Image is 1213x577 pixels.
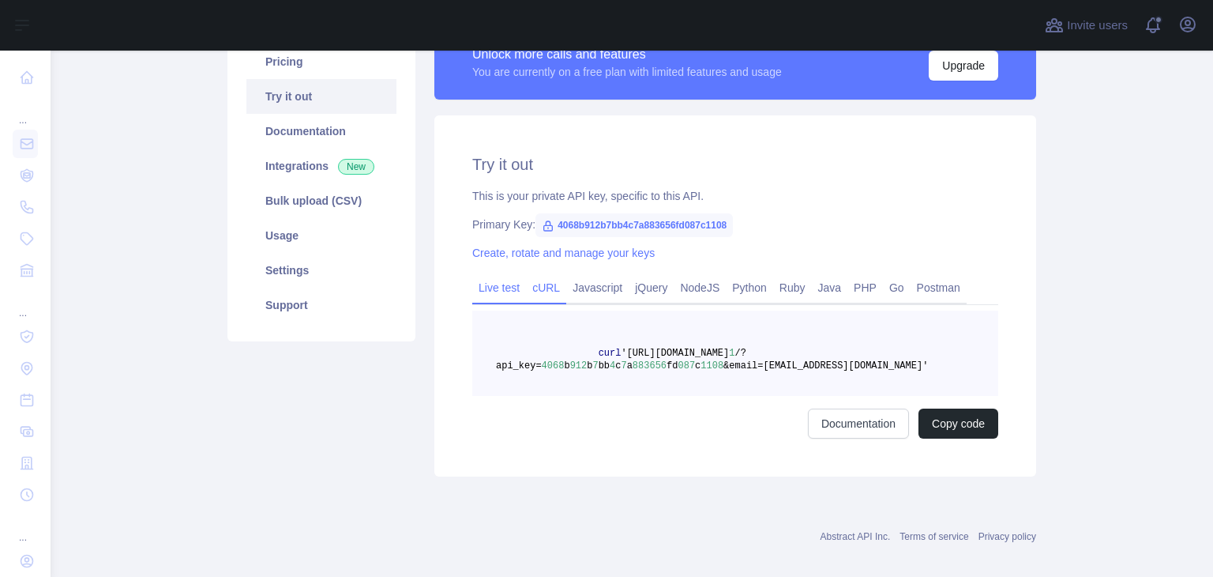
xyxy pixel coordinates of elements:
[808,409,909,439] a: Documentation
[812,275,848,300] a: Java
[678,360,695,371] span: 087
[599,360,610,371] span: bb
[627,360,633,371] span: a
[472,64,782,80] div: You are currently on a free plan with limited features and usage
[729,348,734,359] span: 1
[338,159,374,175] span: New
[899,531,968,542] a: Terms of service
[621,360,626,371] span: 7
[246,288,396,322] a: Support
[667,360,678,371] span: fd
[535,213,733,237] span: 4068b912b7bb4c7a883656fd087c1108
[246,114,396,149] a: Documentation
[821,531,891,542] a: Abstract API Inc.
[592,360,598,371] span: 7
[246,183,396,218] a: Bulk upload (CSV)
[599,348,622,359] span: curl
[246,253,396,288] a: Settings
[621,348,729,359] span: '[URL][DOMAIN_NAME]
[472,45,782,64] div: Unlock more calls and features
[629,275,674,300] a: jQuery
[773,275,812,300] a: Ruby
[542,360,565,371] span: 4068
[674,275,726,300] a: NodeJS
[918,409,998,439] button: Copy code
[13,512,38,544] div: ...
[929,51,998,81] button: Upgrade
[472,153,998,175] h2: Try it out
[633,360,667,371] span: 883656
[246,79,396,114] a: Try it out
[472,247,655,259] a: Create, rotate and manage your keys
[726,275,773,300] a: Python
[883,275,911,300] a: Go
[13,95,38,126] div: ...
[911,275,967,300] a: Postman
[847,275,883,300] a: PHP
[978,531,1036,542] a: Privacy policy
[723,360,928,371] span: &email=[EMAIL_ADDRESS][DOMAIN_NAME]'
[1067,17,1128,35] span: Invite users
[570,360,588,371] span: 912
[472,275,526,300] a: Live test
[526,275,566,300] a: cURL
[610,360,615,371] span: 4
[700,360,723,371] span: 1108
[246,218,396,253] a: Usage
[246,44,396,79] a: Pricing
[472,217,998,232] div: Primary Key:
[615,360,621,371] span: c
[13,288,38,319] div: ...
[587,360,592,371] span: b
[1042,13,1131,38] button: Invite users
[695,360,700,371] span: c
[246,149,396,183] a: Integrations New
[472,188,998,204] div: This is your private API key, specific to this API.
[564,360,569,371] span: b
[566,275,629,300] a: Javascript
